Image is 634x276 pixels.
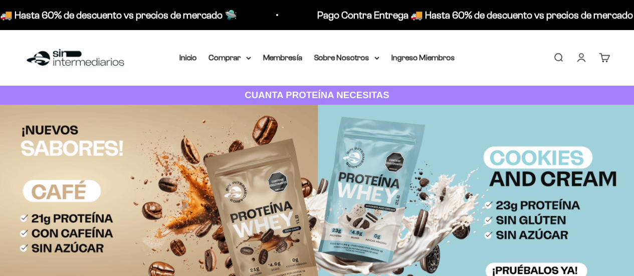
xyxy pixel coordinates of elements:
[179,53,197,62] a: Inicio
[263,53,302,62] a: Membresía
[209,51,251,64] summary: Comprar
[391,53,455,62] a: Ingreso Miembros
[245,90,389,100] strong: CUANTA PROTEÍNA NECESITAS
[314,51,379,64] summary: Sobre Nosotros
